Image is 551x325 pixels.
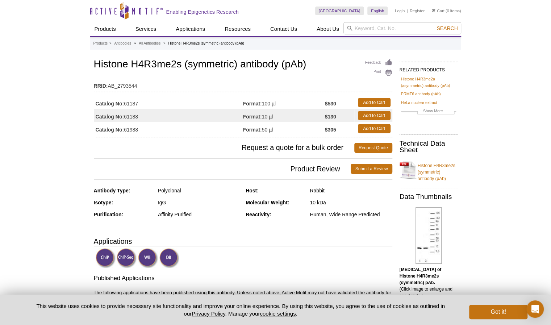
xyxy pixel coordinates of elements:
a: Login [395,8,405,13]
strong: $305 [325,126,336,133]
strong: Catalog No: [96,126,124,133]
td: 50 µl [243,122,325,135]
a: PRMT6 antibody (pAb) [401,91,441,97]
strong: Host: [246,188,259,193]
a: All Antibodies [139,40,160,47]
a: Services [131,22,161,36]
td: 61187 [94,96,243,109]
a: Add to Cart [358,124,391,133]
li: Histone H4R3me2s (symmetric) antibody (pAb) [168,41,244,45]
img: Western Blot Validated [138,248,158,268]
strong: Format: [243,113,262,120]
a: Privacy Policy [192,311,225,317]
div: Polyclonal [158,187,240,194]
a: Applications [171,22,209,36]
a: Print [365,68,392,76]
a: English [367,7,388,15]
h3: Published Applications [94,274,392,284]
a: Histone H4R3me2a (asymmetric) antibody (pAb) [401,76,456,89]
strong: Format: [243,100,262,107]
li: » [134,41,136,45]
a: HeLa nuclear extract [401,99,437,106]
strong: Catalog No: [96,100,124,107]
a: Submit a Review [351,164,392,174]
span: Product Review [94,164,351,174]
img: ChIP-Seq Validated [117,248,137,268]
a: Resources [220,22,255,36]
b: [MEDICAL_DATA] of Histone H4R3me2s (symmetric) pAb. [400,267,442,285]
a: Cart [432,8,444,13]
a: [GEOGRAPHIC_DATA] [315,7,364,15]
button: cookie settings [260,311,296,317]
div: Rabbit [310,187,392,194]
h3: Applications [94,236,392,247]
h1: Histone H4R3me2s (symmetric) antibody (pAb) [94,59,392,71]
div: IgG [158,199,240,206]
a: Show More [401,108,456,116]
strong: Reactivity: [246,212,271,217]
td: 100 µl [243,96,325,109]
strong: Purification: [94,212,124,217]
h2: Enabling Epigenetics Research [166,9,239,15]
button: Search [434,25,460,32]
h2: RELATED PRODUCTS [400,62,458,75]
a: About Us [312,22,343,36]
a: Antibodies [114,40,131,47]
div: Affinity Purified [158,211,240,218]
a: Add to Cart [358,111,391,120]
img: Histone H4R3me2s (symmetric) antibody (pAb) tested by Western blot. [416,207,442,264]
a: Add to Cart [358,98,391,107]
a: Contact Us [266,22,301,36]
p: This website uses cookies to provide necessary site functionality and improve your online experie... [24,302,458,317]
td: 10 µl [243,109,325,122]
p: (Click image to enlarge and see details.) [400,266,458,299]
li: » [109,41,112,45]
img: ChIP Validated [96,248,116,268]
span: Search [437,25,458,31]
li: (0 items) [432,7,461,15]
td: AB_2793544 [94,78,392,90]
strong: Catalog No: [96,113,124,120]
div: Human, Wide Range Predicted [310,211,392,218]
li: » [163,41,166,45]
strong: RRID: [94,83,108,89]
img: Your Cart [432,9,435,12]
li: | [407,7,408,15]
strong: Molecular Weight: [246,200,289,205]
button: Got it! [469,305,527,319]
a: Register [410,8,425,13]
strong: Antibody Type: [94,188,130,193]
input: Keyword, Cat. No. [343,22,461,34]
strong: $530 [325,100,336,107]
strong: Isotype: [94,200,113,205]
strong: $130 [325,113,336,120]
td: 61988 [94,122,243,135]
strong: Format: [243,126,262,133]
a: Products [90,22,120,36]
h2: Technical Data Sheet [400,140,458,153]
div: 10 kDa [310,199,392,206]
a: Products [93,40,108,47]
a: Request Quote [354,143,392,153]
div: Open Intercom Messenger [526,300,544,318]
td: 61188 [94,109,243,122]
span: Request a quote for a bulk order [94,143,354,153]
img: Dot Blot Validated [159,248,179,268]
h2: Data Thumbnails [400,193,458,200]
a: Feedback [365,59,392,67]
a: Histone H4R3me2s (symmetric) antibody (pAb) [400,158,458,182]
